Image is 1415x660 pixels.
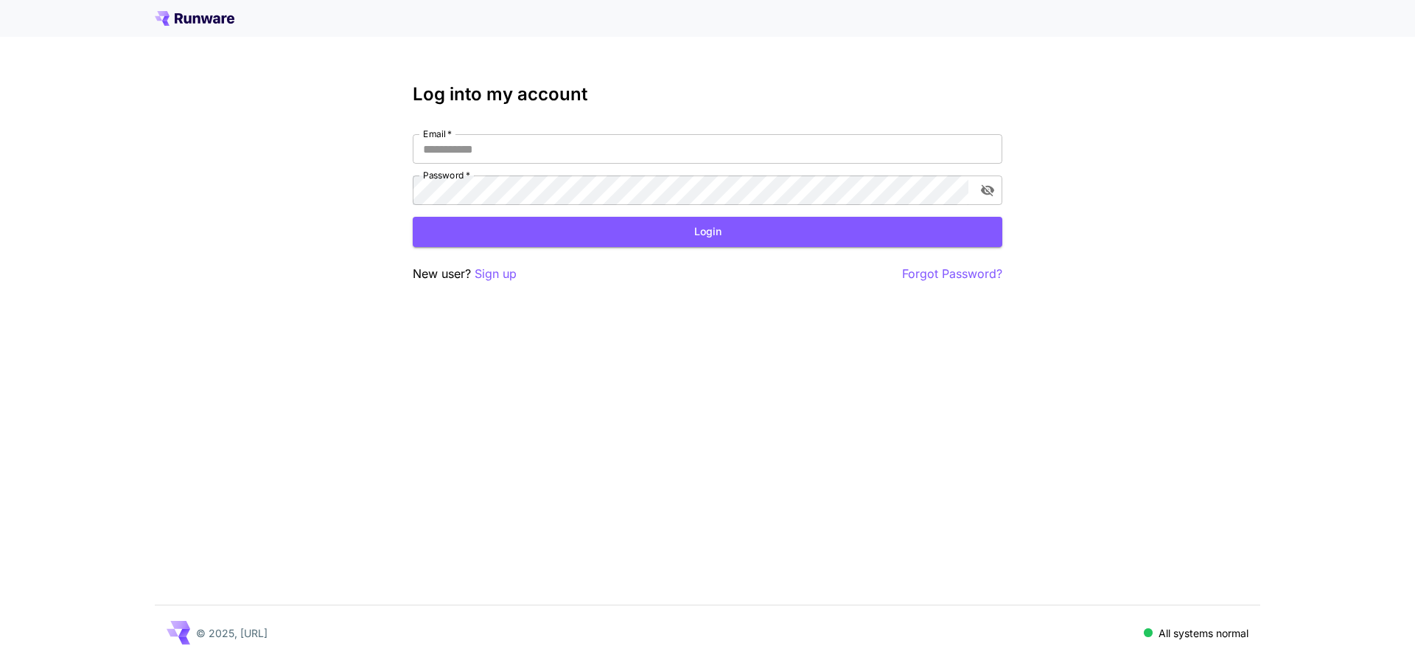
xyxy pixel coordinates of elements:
[413,265,517,283] p: New user?
[413,84,1002,105] h3: Log into my account
[902,265,1002,283] button: Forgot Password?
[196,625,268,641] p: © 2025, [URL]
[423,128,452,140] label: Email
[1159,625,1248,641] p: All systems normal
[974,177,1001,204] button: toggle password visibility
[423,169,470,181] label: Password
[475,265,517,283] button: Sign up
[413,217,1002,247] button: Login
